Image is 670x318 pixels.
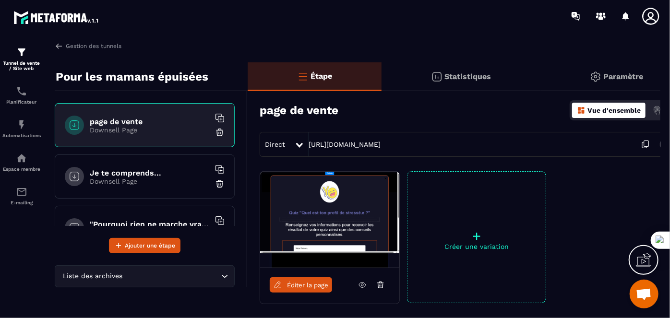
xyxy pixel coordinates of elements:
p: Vue d'ensemble [587,106,641,114]
a: formationformationTunnel de vente / Site web [2,39,41,78]
img: trash [215,179,225,188]
h6: "Pourquoi rien ne marche vraiment" [90,220,210,229]
p: Downsell Page [90,126,210,134]
p: Automatisations [2,133,41,138]
p: Tunnel de vente / Site web [2,60,41,71]
img: actions.d6e523a2.png [653,106,661,115]
a: [URL][DOMAIN_NAME] [309,141,381,148]
img: formation [16,47,27,58]
span: Ajouter une étape [125,241,175,250]
div: Search for option [55,265,235,287]
img: dashboard-orange.40269519.svg [577,106,586,115]
p: Pour les mamans épuisées [56,67,208,86]
p: Espace membre [2,166,41,172]
button: Ajouter une étape [109,238,180,253]
h3: page de vente [260,104,338,117]
p: Créer une variation [407,243,546,250]
p: Statistiques [445,72,491,81]
img: automations [16,153,27,164]
span: Direct [265,141,285,148]
img: bars-o.4a397970.svg [297,71,309,82]
p: Étape [311,71,333,81]
a: automationsautomationsEspace membre [2,145,41,179]
a: schedulerschedulerPlanificateur [2,78,41,112]
p: + [407,229,546,243]
img: setting-gr.5f69749f.svg [590,71,601,82]
img: logo [13,9,100,26]
a: automationsautomationsAutomatisations [2,112,41,145]
a: emailemailE-mailing [2,179,41,212]
a: Gestion des tunnels [55,42,121,50]
span: Éditer la page [287,282,328,289]
a: Ouvrir le chat [630,280,658,308]
p: Planificateur [2,99,41,105]
img: email [16,186,27,198]
p: Paramètre [604,72,644,81]
img: stats.20deebd0.svg [431,71,443,82]
img: scheduler [16,85,27,97]
img: image [260,172,399,268]
h6: page de vente [90,117,210,126]
span: Liste des archives [61,271,125,282]
img: automations [16,119,27,130]
img: trash [215,128,225,137]
img: arrow [55,42,63,50]
h6: Je te comprends... [90,168,210,177]
p: E-mailing [2,200,41,205]
input: Search for option [125,271,219,282]
p: Downsell Page [90,177,210,185]
a: Éditer la page [270,277,332,293]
